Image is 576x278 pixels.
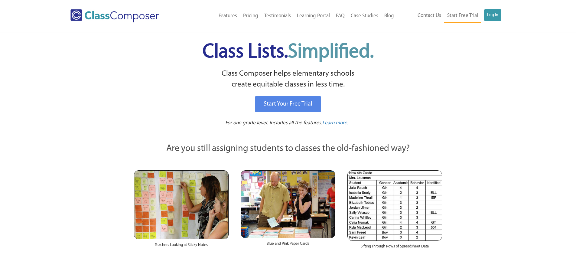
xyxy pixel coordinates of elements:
span: Learn more. [322,120,348,126]
div: Teachers Looking at Sticky Notes [134,239,229,254]
img: Spreadsheets [347,170,442,241]
div: Sifting Through Rows of Spreadsheet Data [347,241,442,255]
a: Features [216,9,240,23]
a: Blog [381,9,397,23]
p: Class Composer helps elementary schools create equitable classes in less time. [133,68,443,90]
nav: Header Menu [184,9,397,23]
span: Start Your Free Trial [264,101,312,107]
a: Start Your Free Trial [255,96,321,112]
a: Case Studies [348,9,381,23]
img: Blue and Pink Paper Cards [241,170,335,238]
a: Contact Us [415,9,444,22]
a: Testimonials [261,9,294,23]
span: Simplified. [288,42,374,62]
img: Teachers Looking at Sticky Notes [134,170,229,239]
nav: Header Menu [397,9,501,23]
span: Class Lists. [203,42,374,62]
a: Learning Portal [294,9,333,23]
div: Blue and Pink Paper Cards [241,238,335,253]
img: Class Composer [70,9,159,22]
a: Learn more. [322,119,348,127]
p: Are you still assigning students to classes the old-fashioned way? [134,142,442,155]
a: Start Free Trial [444,9,481,23]
a: FAQ [333,9,348,23]
a: Log In [484,9,501,21]
a: Pricing [240,9,261,23]
span: For one grade level. Includes all the features. [225,120,322,126]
